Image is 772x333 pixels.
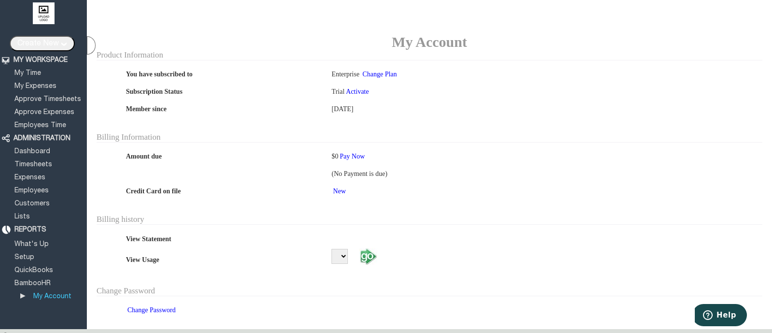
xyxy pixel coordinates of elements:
a: Timesheets [13,161,54,168]
a: Change Password [126,306,177,314]
a: My Account [32,293,73,300]
a: Approve Timesheets [13,96,83,102]
div: Hide Menus [87,36,96,55]
td: Credit Card on file [121,183,326,200]
a: Customers [13,201,51,207]
a: Activate [345,88,370,95]
td: Member since [121,101,326,117]
iframe: Opens a widget where you can find more information [695,304,747,328]
a: QuickBooks [13,267,55,274]
img: Help [731,5,754,21]
td: (No Payment is due) [327,165,532,182]
a: Lists [13,214,31,220]
a: Pay Now [338,153,366,160]
a: Expenses [13,174,47,181]
a: BambooHR [13,280,52,287]
td: $0 [327,148,532,165]
a: Change Plan [361,71,398,78]
a: My Expenses [13,83,58,89]
input: Create New [10,36,75,51]
div: Product Information [96,50,762,60]
td: My Account [96,34,762,50]
td: View Statement [121,231,326,247]
div: Billing history [96,215,762,225]
div: ▶ [20,291,28,300]
div: Billing Information [96,132,762,143]
div: Change Password [96,286,762,296]
a: Approve Expenses [13,109,76,116]
a: Employees [13,188,50,194]
td: You have subscribed to [121,66,326,83]
a: Dashboard [13,148,52,155]
span: Enterprise [331,71,359,78]
a: REPORTS [13,227,48,233]
div: ADMINISTRATION [14,134,70,143]
div: MY WORKSPACE [14,56,68,64]
td: [DATE] [327,101,532,117]
img: Go [359,248,377,265]
td: Trial [327,83,532,100]
td: Subscription Status [121,83,326,100]
td: Amount due [121,148,326,165]
a: Employees Time [13,122,68,129]
img: upload logo [33,2,55,24]
a: Setup [13,254,36,261]
td: View Usage [121,248,326,271]
a: New [331,188,347,195]
a: My Time [13,70,42,76]
a: What's Up [13,241,50,247]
